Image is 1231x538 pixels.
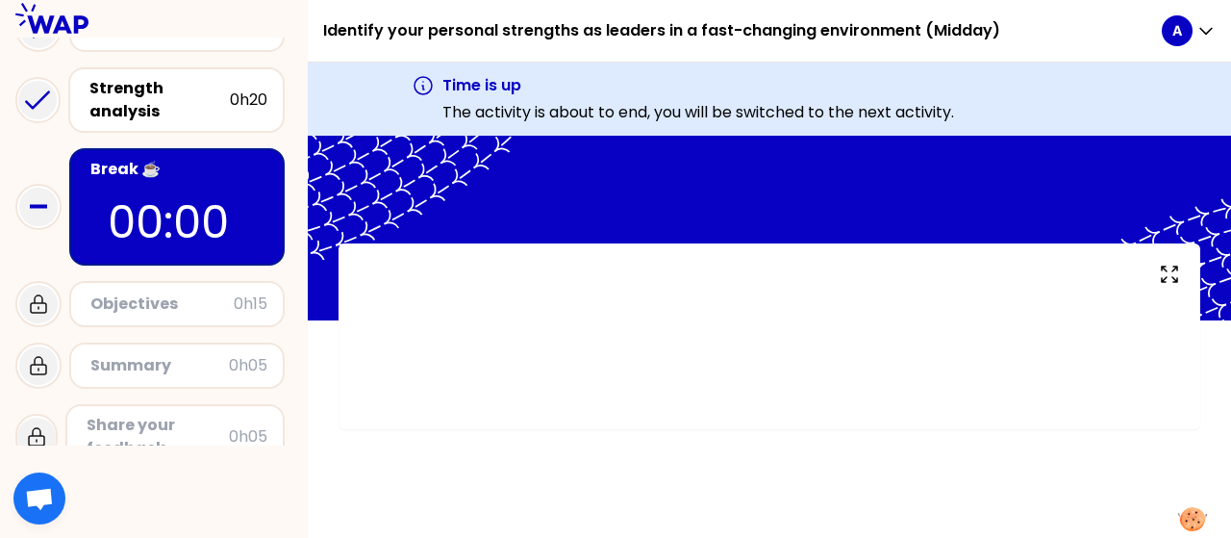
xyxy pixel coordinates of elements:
div: 0h15 [234,293,267,316]
p: The activity is about to end, you will be switched to the next activity. [442,101,954,124]
div: Open chat [13,473,65,525]
div: Objectives [90,293,234,316]
p: A [1172,21,1182,40]
button: A [1162,15,1216,46]
div: Strength analysis [89,77,230,123]
div: Break ☕️ [90,158,267,181]
div: 0h05 [229,425,267,448]
div: 0h05 [229,354,267,377]
h3: Time is up [442,74,954,97]
div: Summary [90,354,229,377]
p: 00:00 [108,189,246,256]
div: 0h20 [230,89,267,112]
div: Share your feedback [87,414,229,460]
